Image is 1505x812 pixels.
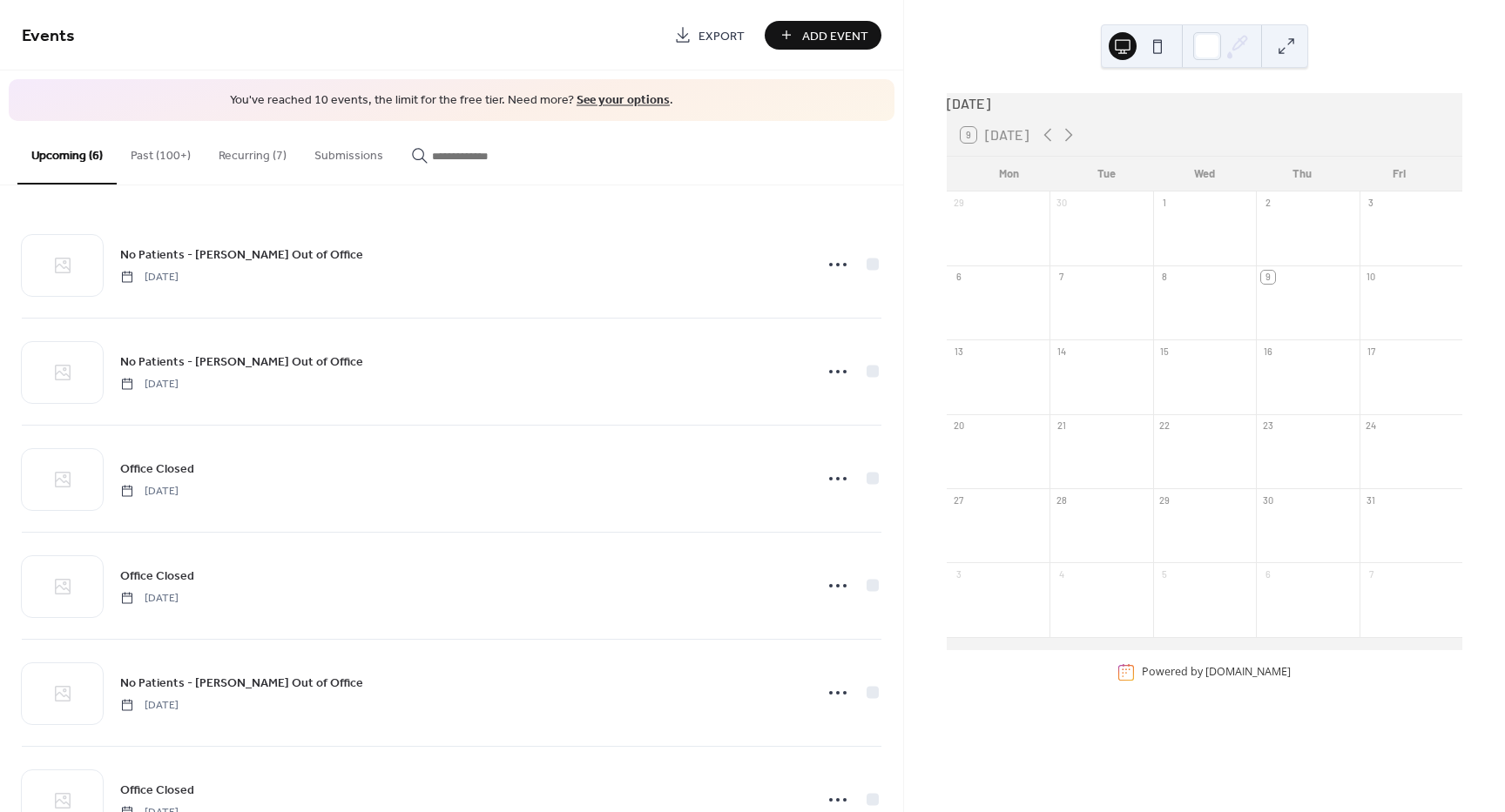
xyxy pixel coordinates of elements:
div: 14 [1055,345,1068,358]
span: [DATE] [120,590,179,606]
a: See your options [577,89,670,112]
div: 2 [1261,197,1274,210]
div: 3 [952,567,965,580]
button: Submissions [300,121,397,183]
div: 20 [952,419,965,433]
button: Past (100+) [117,121,205,183]
a: [DOMAIN_NAME] [1205,665,1291,680]
a: No Patients - [PERSON_NAME] Out of Office [120,245,363,265]
div: 23 [1261,419,1274,433]
div: Thu [1253,157,1351,191]
span: [DATE] [120,269,179,285]
a: Office Closed [120,780,194,800]
div: 6 [1261,567,1274,580]
button: Recurring (7) [205,121,300,183]
div: Mon [961,157,1058,191]
div: 21 [1055,419,1068,433]
span: You've reached 10 events, the limit for the free tier. Need more? . [26,92,877,110]
div: Tue [1058,157,1156,191]
span: Office Closed [120,781,194,799]
span: Office Closed [120,460,194,478]
div: 9 [1261,271,1274,284]
div: 10 [1365,271,1378,284]
div: 30 [1261,493,1274,507]
div: 29 [1158,493,1171,507]
div: Powered by [1142,665,1291,680]
span: [DATE] [120,697,179,713]
div: 15 [1158,345,1171,358]
a: Office Closed [120,459,194,479]
div: 17 [1365,345,1378,358]
span: [DATE] [120,376,179,392]
span: Office Closed [120,567,194,585]
button: Upcoming (6) [17,121,117,185]
a: No Patients - [PERSON_NAME] Out of Office [120,352,363,372]
div: [DATE] [947,93,1462,114]
div: Wed [1156,157,1253,191]
div: 7 [1365,567,1378,580]
a: Export [661,21,758,50]
div: 31 [1365,493,1378,507]
div: 30 [1055,197,1068,210]
div: 13 [952,345,965,358]
div: Fri [1351,157,1448,191]
div: 28 [1055,493,1068,507]
span: No Patients - [PERSON_NAME] Out of Office [120,674,363,692]
div: 6 [952,271,965,284]
div: 29 [952,197,965,210]
div: 24 [1365,419,1378,433]
div: 7 [1055,271,1068,284]
div: 22 [1158,419,1171,433]
div: 1 [1158,197,1171,210]
div: 4 [1055,567,1068,580]
a: Office Closed [120,566,194,586]
div: 3 [1365,197,1378,210]
div: 16 [1261,345,1274,358]
div: 5 [1158,567,1171,580]
span: Events [22,19,75,53]
span: [DATE] [120,483,179,499]
span: No Patients - [PERSON_NAME] Out of Office [120,352,363,371]
div: 8 [1158,271,1171,284]
span: No Patients - [PERSON_NAME] Out of Office [120,245,363,264]
div: 27 [952,493,965,507]
a: No Patients - [PERSON_NAME] Out of Office [120,673,363,693]
span: Export [699,27,745,45]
